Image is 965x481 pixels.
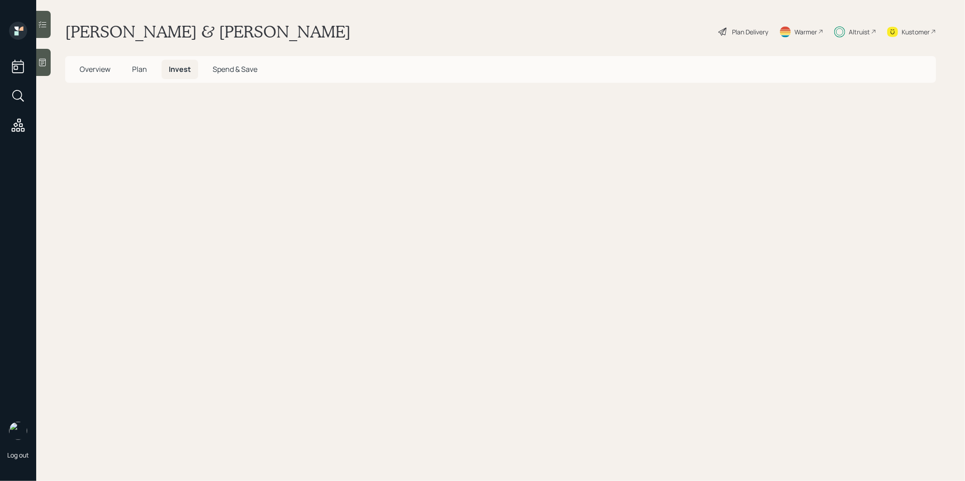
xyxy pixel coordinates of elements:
span: Invest [169,64,191,74]
div: Kustomer [902,27,930,37]
span: Spend & Save [213,64,257,74]
div: Warmer [794,27,817,37]
div: Altruist [849,27,870,37]
div: Plan Delivery [732,27,768,37]
h1: [PERSON_NAME] & [PERSON_NAME] [65,22,351,42]
span: Plan [132,64,147,74]
div: Log out [7,451,29,459]
span: Overview [80,64,110,74]
img: treva-nostdahl-headshot.png [9,422,27,440]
